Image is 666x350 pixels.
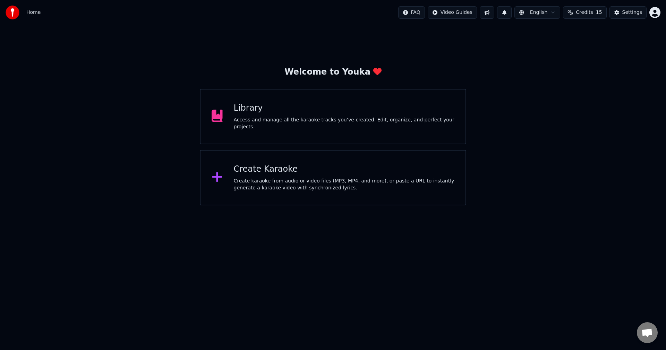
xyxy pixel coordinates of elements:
button: Video Guides [428,6,477,19]
span: Credits [576,9,593,16]
nav: breadcrumb [26,9,41,16]
button: Credits15 [563,6,606,19]
div: Access and manage all the karaoke tracks you’ve created. Edit, organize, and perfect your projects. [234,117,455,130]
div: Open chat [637,322,658,343]
div: Settings [622,9,642,16]
button: FAQ [398,6,425,19]
span: Home [26,9,41,16]
div: Create karaoke from audio or video files (MP3, MP4, and more), or paste a URL to instantly genera... [234,178,455,191]
div: Library [234,103,455,114]
img: youka [6,6,19,19]
span: 15 [596,9,602,16]
button: Settings [609,6,647,19]
div: Welcome to Youka [284,67,382,78]
div: Create Karaoke [234,164,455,175]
